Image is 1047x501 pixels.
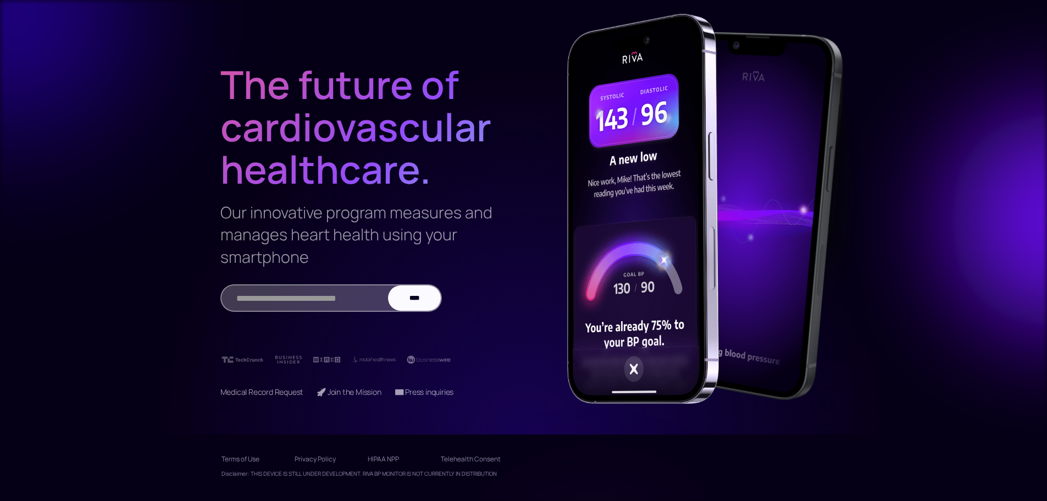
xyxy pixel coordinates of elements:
[221,450,281,468] a: Terms of Use
[295,450,354,468] a: Privacy Policy
[220,201,497,268] h3: Our innovative program measures and manages heart health using your smartphone
[441,450,501,468] a: Telehealth Consent
[368,450,428,468] a: HIPAA NPP
[220,19,497,191] h1: The future of cardiovascular healthcare.
[220,284,442,312] form: Email Form
[221,468,497,479] div: Disclaimer: THIS DEVICE IS STILL UNDER DEVELOPMENT. RIVA BP MONITOR IS NOT CURRENTLY IN DISTRIBUTION
[395,387,454,397] a: 📧 Press inquiries
[317,387,381,397] a: 🚀 Join the Mission
[220,387,304,397] a: Medical Record Request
